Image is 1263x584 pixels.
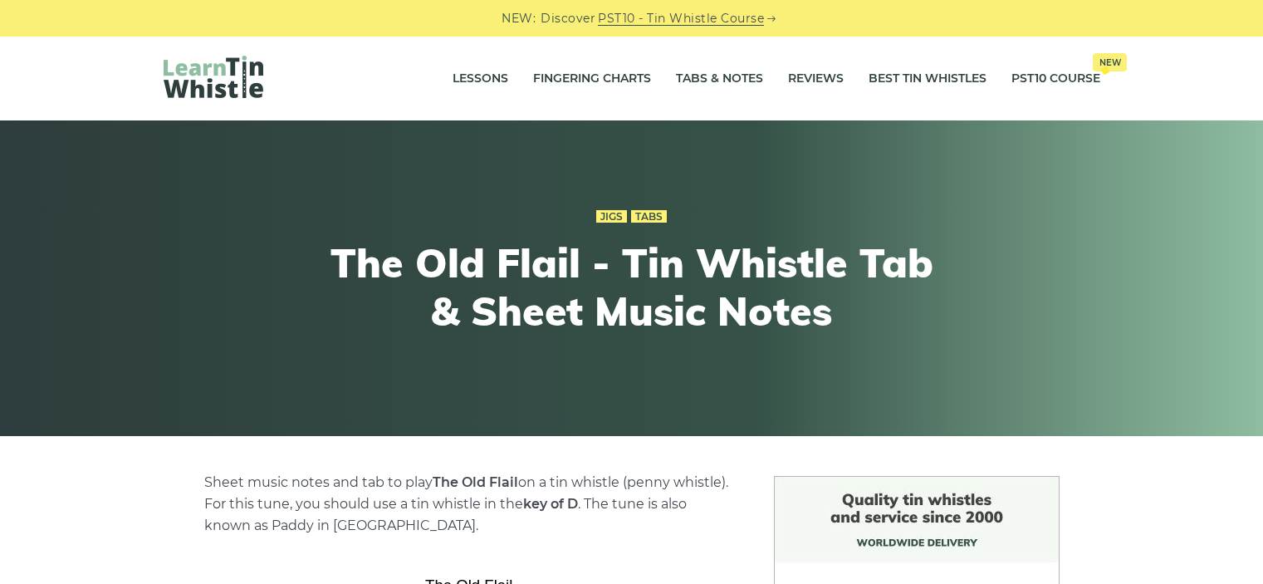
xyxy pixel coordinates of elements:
[533,58,651,100] a: Fingering Charts
[869,58,986,100] a: Best Tin Whistles
[631,210,667,223] a: Tabs
[453,58,508,100] a: Lessons
[1093,53,1127,71] span: New
[326,239,937,335] h1: The Old Flail - Tin Whistle Tab & Sheet Music Notes
[204,472,734,537] p: Sheet music notes and tab to play on a tin whistle (penny whistle). For this tune, you should use...
[788,58,844,100] a: Reviews
[164,56,263,98] img: LearnTinWhistle.com
[596,210,627,223] a: Jigs
[523,496,578,512] strong: key of D
[1011,58,1100,100] a: PST10 CourseNew
[433,474,518,490] strong: The Old Flail
[676,58,763,100] a: Tabs & Notes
